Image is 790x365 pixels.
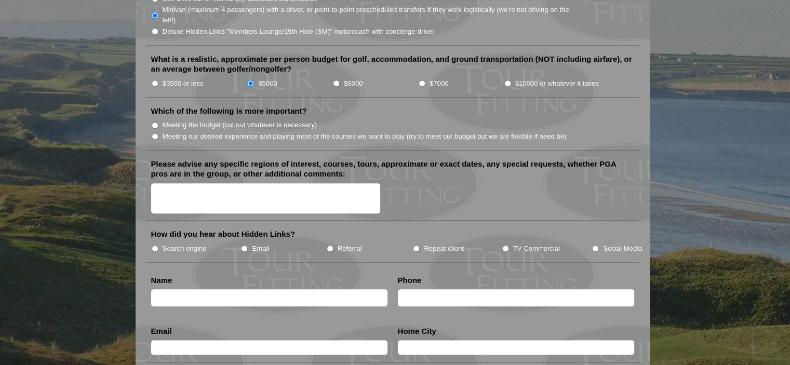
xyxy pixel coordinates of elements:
[151,275,172,286] label: Name
[424,244,464,254] label: Repeat client
[258,78,277,89] label: $5000
[338,244,362,254] label: Referral
[252,244,269,254] label: Email
[163,26,435,37] label: Deluxe Hidden Links "Members Lounge/19th Hole (SM)" motorcoach with concierge-driver
[398,326,436,336] label: Home City
[513,244,560,254] label: TV Commercial
[163,131,567,142] label: Meeting our desired experience and playing most of the courses we want to play (try to meet our b...
[163,244,207,254] label: Search engine
[151,106,307,116] label: Which of the following is more important?
[430,78,448,89] label: $7000
[151,54,634,74] label: What is a realistic, approximate per person budget for golf, accommodation, and ground transporta...
[151,326,172,336] label: Email
[163,78,204,89] label: $3500 or less
[163,120,317,130] label: Meeting the budget (cut out whatever is necessary)
[163,5,580,25] label: Minivan (maximum 4 passengers) with a driver, or point-to-point prescheduled transfers if they wo...
[151,159,634,179] label: Please advise any specific regions of interest, courses, tours, approximate or exact dates, any s...
[151,229,296,239] label: How did you hear about Hidden Links?
[603,244,642,254] label: Social Media
[398,275,422,286] label: Phone
[344,78,363,89] label: $6000
[515,78,599,89] label: $10000 or whatever it takes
